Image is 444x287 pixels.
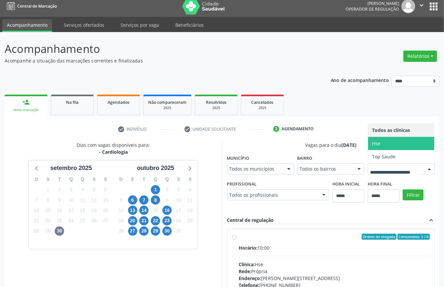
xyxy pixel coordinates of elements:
[139,206,149,215] span: terça-feira, 14 de outubro de 2025
[66,185,76,194] span: quarta-feira, 3 de setembro de 2025
[151,206,160,215] span: quarta-feira, 15 de outubro de 2025
[162,195,172,205] span: quinta-feira, 9 de outubro de 2025
[139,226,149,236] span: terça-feira, 28 de outubro de 2025
[101,206,110,215] span: sábado, 20 de setembro de 2025
[229,192,316,198] span: Todos os profissionais
[78,206,87,215] span: quinta-feira, 18 de setembro de 2025
[55,226,64,236] span: terça-feira, 30 de setembro de 2025
[115,174,127,184] div: D
[134,164,177,173] div: outubro 2025
[66,100,79,105] span: Na fila
[162,185,172,194] span: quinta-feira, 2 de outubro de 2025
[44,185,53,194] span: segunda-feira, 1 de setembro de 2025
[138,174,150,184] div: T
[117,226,126,236] span: domingo, 26 de outubro de 2025
[403,189,424,201] button: Filtrar
[44,216,53,225] span: segunda-feira, 22 de setembro de 2025
[246,105,279,110] div: 2025
[151,216,160,225] span: quarta-feira, 22 de outubro de 2025
[162,206,172,215] span: quinta-feira, 16 de outubro de 2025
[128,195,137,205] span: segunda-feira, 6 de outubro de 2025
[55,206,64,215] span: terça-feira, 16 de setembro de 2025
[239,261,255,267] span: Clínica:
[55,195,64,205] span: terça-feira, 9 de setembro de 2025
[117,195,126,205] span: domingo, 5 de outubro de 2025
[186,195,195,205] span: sábado, 11 de outubro de 2025
[227,153,250,163] label: Município
[229,166,281,172] span: Todos os municípios
[362,234,396,240] span: Ordem de chegada
[89,195,99,205] span: sexta-feira, 12 de setembro de 2025
[5,1,57,12] a: Central de Marcação
[32,226,41,236] span: domingo, 28 de setembro de 2025
[89,185,99,194] span: sexta-feira, 5 de setembro de 2025
[239,268,430,275] div: Própria
[128,206,137,215] span: segunda-feira, 13 de outubro de 2025
[239,261,430,268] div: Hse
[171,19,208,31] a: Beneficiários
[227,142,435,148] div: Vagas para o dia
[162,226,172,236] span: quinta-feira, 30 de outubro de 2025
[297,153,313,163] label: Bairro
[101,185,110,194] span: sábado, 6 de setembro de 2025
[89,206,99,215] span: sexta-feira, 19 de setembro de 2025
[331,76,389,84] p: Ano de acompanhamento
[162,216,172,225] span: quinta-feira, 23 de outubro de 2025
[66,195,76,205] span: quarta-feira, 10 de setembro de 2025
[44,226,53,236] span: segunda-feira, 29 de setembro de 2025
[372,153,395,160] span: Top Saude
[206,100,226,105] span: Resolvidos
[346,1,399,6] div: [PERSON_NAME]
[65,174,77,184] div: Q
[346,6,399,12] span: Operador de regulação
[150,174,161,184] div: Q
[148,100,187,105] span: Não compareceram
[55,216,64,225] span: terça-feira, 23 de setembro de 2025
[174,195,183,205] span: sexta-feira, 10 de outubro de 2025
[239,245,258,251] span: Horário:
[101,195,110,205] span: sábado, 13 de setembro de 2025
[151,195,160,205] span: quarta-feira, 8 de outubro de 2025
[116,19,164,31] a: Serviços por vaga
[368,179,392,189] label: Hora final
[184,174,196,184] div: S
[32,206,41,215] span: domingo, 14 de setembro de 2025
[342,142,357,148] span: [DATE]
[174,206,183,215] span: sexta-feira, 17 de outubro de 2025
[397,234,430,240] span: Consumidos: 5 / 6
[239,268,252,274] span: Rede:
[282,126,314,132] div: Agendamento
[372,127,410,133] span: Todos as clínicas
[5,41,309,57] p: Acompanhamento
[101,216,110,225] span: sábado, 27 de setembro de 2025
[148,105,187,110] div: 2025
[2,19,52,32] a: Acompanhamento
[66,206,76,215] span: quarta-feira, 17 de setembro de 2025
[117,216,126,225] span: domingo, 19 de outubro de 2025
[332,179,360,189] label: Hora inicial
[78,195,87,205] span: quinta-feira, 11 de setembro de 2025
[139,195,149,205] span: terça-feira, 7 de outubro de 2025
[428,1,439,12] button: apps
[77,142,150,155] div: Dias com vagas disponíveis para:
[174,226,183,236] span: sexta-feira, 31 de outubro de 2025
[372,140,380,146] span: Hse
[128,216,137,225] span: segunda-feira, 20 de outubro de 2025
[66,216,76,225] span: quarta-feira, 24 de setembro de 2025
[22,99,30,106] div: person_add
[239,275,430,282] div: [PERSON_NAME][STREET_ADDRESS]
[54,174,65,184] div: T
[227,179,257,189] label: Profissional
[108,100,129,105] span: Agendados
[44,195,53,205] span: segunda-feira, 8 de setembro de 2025
[403,51,437,62] button: Relatórios
[174,216,183,225] span: sexta-feira, 24 de outubro de 2025
[44,206,53,215] span: segunda-feira, 15 de setembro de 2025
[186,185,195,194] span: sábado, 4 de outubro de 2025
[127,174,138,184] div: S
[252,100,274,105] span: Cancelados
[161,174,173,184] div: Q
[173,174,185,184] div: S
[151,226,160,236] span: quarta-feira, 29 de outubro de 2025
[418,2,425,9] i: 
